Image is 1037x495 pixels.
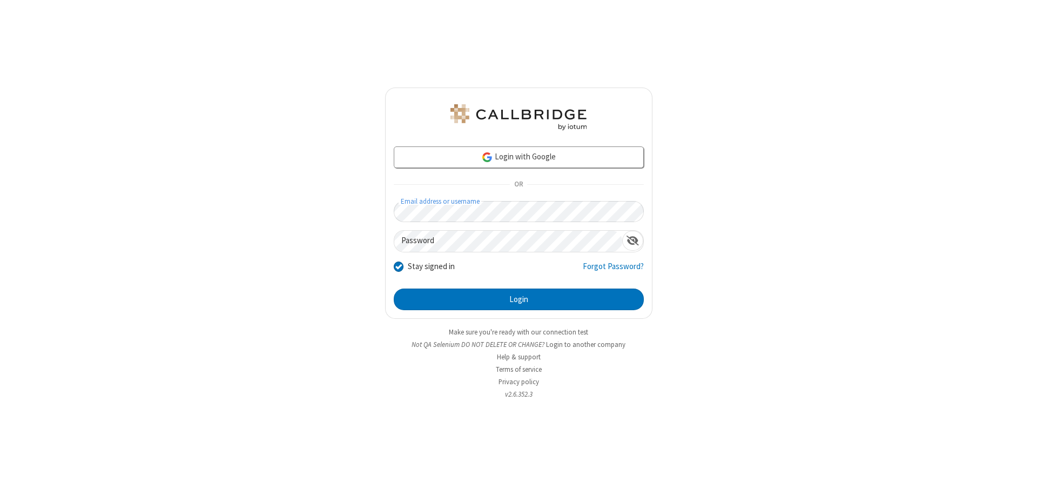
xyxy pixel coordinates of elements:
a: Forgot Password? [583,260,644,281]
li: v2.6.352.3 [385,389,652,399]
a: Terms of service [496,365,542,374]
input: Email address or username [394,201,644,222]
iframe: Chat [1010,467,1029,487]
label: Stay signed in [408,260,455,273]
button: Login [394,289,644,310]
div: Show password [622,231,643,251]
button: Login to another company [546,339,625,350]
img: google-icon.png [481,151,493,163]
a: Help & support [497,352,541,362]
input: Password [394,231,622,252]
a: Make sure you're ready with our connection test [449,327,588,337]
a: Login with Google [394,146,644,168]
a: Privacy policy [499,377,539,386]
img: QA Selenium DO NOT DELETE OR CHANGE [448,104,589,130]
span: OR [510,177,527,192]
li: Not QA Selenium DO NOT DELETE OR CHANGE? [385,339,652,350]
